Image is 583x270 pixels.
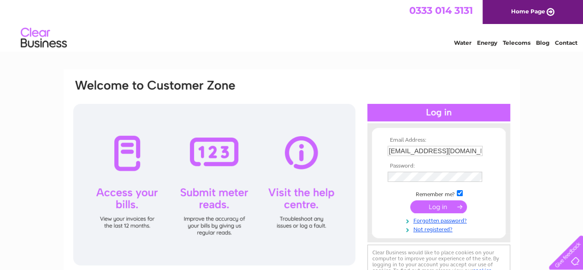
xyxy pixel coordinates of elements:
a: Water [454,39,471,46]
a: Not registered? [388,224,492,233]
th: Password: [385,163,492,169]
a: Contact [555,39,577,46]
th: Email Address: [385,137,492,144]
a: Energy [477,39,497,46]
img: logo.png [20,24,67,52]
td: Remember me? [385,189,492,198]
a: Telecoms [503,39,530,46]
input: Submit [410,200,467,213]
a: Forgotten password? [388,216,492,224]
a: 0333 014 3131 [409,5,473,16]
a: Blog [536,39,549,46]
div: Clear Business is a trading name of Verastar Limited (registered in [GEOGRAPHIC_DATA] No. 3667643... [74,5,510,45]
